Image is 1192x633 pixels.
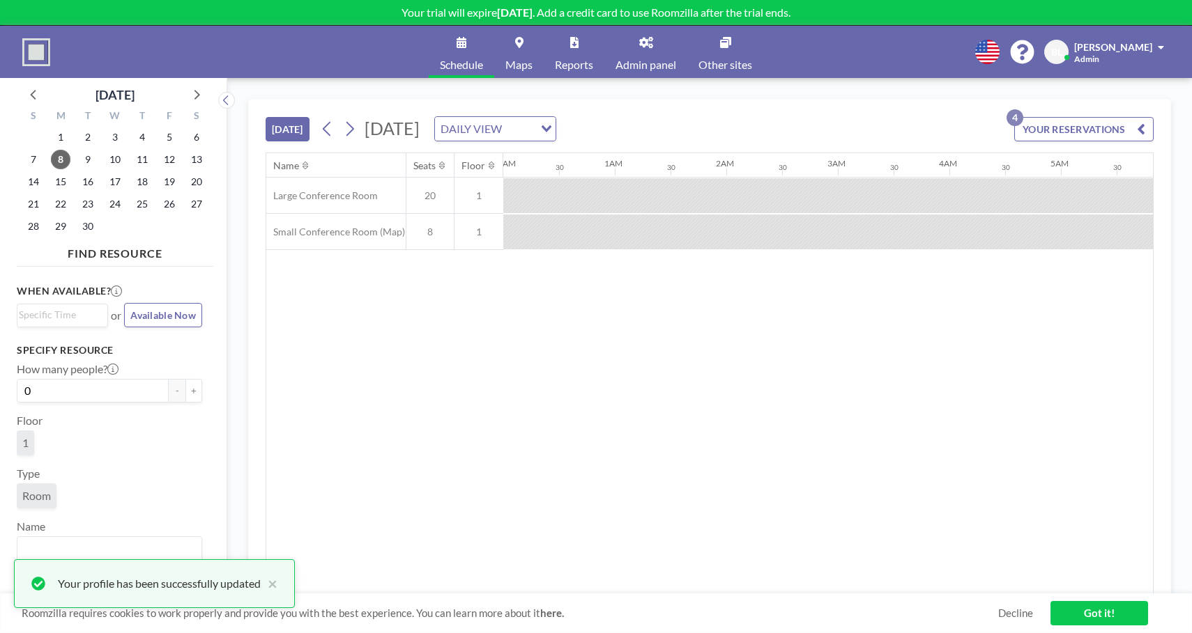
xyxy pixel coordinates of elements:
[105,172,125,192] span: Wednesday, September 17, 2025
[132,127,152,147] span: Thursday, September 4, 2025
[506,120,533,138] input: Search for option
[160,194,179,214] span: Friday, September 26, 2025
[716,158,734,169] div: 2AM
[24,194,43,214] span: Sunday, September 21, 2025
[78,150,98,169] span: Tuesday, September 9, 2025
[435,117,556,141] div: Search for option
[17,519,45,533] label: Name
[556,163,564,172] div: 30
[132,172,152,192] span: Thursday, September 18, 2025
[939,158,957,169] div: 4AM
[22,489,51,503] span: Room
[132,150,152,169] span: Thursday, September 11, 2025
[1014,117,1154,141] button: YOUR RESERVATIONS4
[169,379,185,403] button: -
[51,217,70,236] span: Monday, September 29, 2025
[187,127,206,147] span: Saturday, September 6, 2025
[24,172,43,192] span: Sunday, September 14, 2025
[890,163,899,172] div: 30
[440,59,483,70] span: Schedule
[78,194,98,214] span: Tuesday, September 23, 2025
[1050,601,1148,625] a: Got it!
[454,226,503,238] span: 1
[698,59,752,70] span: Other sites
[438,120,505,138] span: DAILY VIEW
[160,172,179,192] span: Friday, September 19, 2025
[128,108,155,126] div: T
[102,108,129,126] div: W
[273,159,299,172] div: Name
[454,189,503,202] span: 1
[187,150,206,169] span: Saturday, September 13, 2025
[497,6,533,19] b: [DATE]
[51,150,70,169] span: Monday, September 8, 2025
[1074,41,1152,53] span: [PERSON_NAME]
[183,108,210,126] div: S
[604,158,622,169] div: 1AM
[604,26,687,78] a: Admin panel
[130,309,196,321] span: Available Now
[22,607,998,620] span: Roomzilla requires cookies to work properly and provide you with the best experience. You can lea...
[51,127,70,147] span: Monday, September 1, 2025
[406,189,454,202] span: 20
[47,108,75,126] div: M
[1007,109,1023,126] p: 4
[160,150,179,169] span: Friday, September 12, 2025
[555,59,593,70] span: Reports
[266,189,378,202] span: Large Conference Room
[105,194,125,214] span: Wednesday, September 24, 2025
[1050,158,1069,169] div: 5AM
[78,217,98,236] span: Tuesday, September 30, 2025
[78,127,98,147] span: Tuesday, September 2, 2025
[111,308,121,322] span: or
[493,158,516,169] div: 12AM
[365,118,420,139] span: [DATE]
[187,172,206,192] span: Saturday, September 20, 2025
[22,436,29,450] span: 1
[19,540,194,558] input: Search for option
[998,607,1033,620] a: Decline
[687,26,763,78] a: Other sites
[17,537,201,561] div: Search for option
[266,117,310,141] button: [DATE]
[616,59,676,70] span: Admin panel
[429,26,494,78] a: Schedule
[75,108,102,126] div: T
[22,38,50,66] img: organization-logo
[261,575,277,592] button: close
[17,241,213,260] h4: FIND RESOURCE
[1051,46,1062,58] span: BL
[494,26,544,78] a: Maps
[24,150,43,169] span: Sunday, September 7, 2025
[105,150,125,169] span: Wednesday, September 10, 2025
[105,127,125,147] span: Wednesday, September 3, 2025
[1002,163,1010,172] div: 30
[1113,163,1122,172] div: 30
[17,467,40,480] label: Type
[461,159,485,172] div: Floor
[187,194,206,214] span: Saturday, September 27, 2025
[160,127,179,147] span: Friday, September 5, 2025
[17,362,119,376] label: How many people?
[58,575,261,592] div: Your profile has been successfully updated
[1074,54,1099,64] span: Admin
[505,59,533,70] span: Maps
[266,226,405,238] span: Small Conference Room (Map)
[17,304,107,325] div: Search for option
[413,159,436,172] div: Seats
[827,158,846,169] div: 3AM
[155,108,183,126] div: F
[51,194,70,214] span: Monday, September 22, 2025
[406,226,454,238] span: 8
[124,303,202,327] button: Available Now
[17,414,43,428] label: Floor
[24,217,43,236] span: Sunday, September 28, 2025
[51,172,70,192] span: Monday, September 15, 2025
[779,163,787,172] div: 30
[667,163,675,172] div: 30
[17,344,202,357] h3: Specify resource
[95,85,135,104] div: [DATE]
[19,307,100,322] input: Search for option
[185,379,202,403] button: +
[544,26,604,78] a: Reports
